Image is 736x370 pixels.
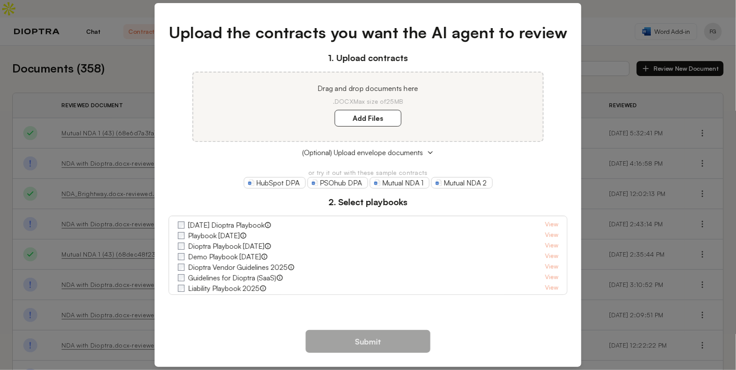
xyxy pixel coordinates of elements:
[545,251,558,262] a: View
[188,294,269,304] label: Dioptra Liability Guidelines
[545,294,558,304] a: View
[188,230,240,241] label: Playbook [DATE]
[188,283,260,294] label: Liability Playbook 2025
[169,168,568,177] p: or try it out with these sample contracts
[169,196,568,209] h3: 2. Select playbooks
[545,220,558,230] a: View
[431,177,493,189] a: Mutual NDA 2
[169,147,568,158] button: (Optional) Upload envelope documents
[188,262,288,272] label: Dioptra Vendor Guidelines 2025
[370,177,429,189] a: Mutual NDA 1
[306,330,430,353] button: Submit
[204,83,532,94] p: Drag and drop documents here
[335,110,401,127] label: Add Files
[545,241,558,251] a: View
[545,262,558,272] a: View
[188,241,264,251] label: Dioptra Playbook [DATE]
[204,97,532,106] p: .DOCX Max size of 25MB
[169,21,568,44] h1: Upload the contracts you want the AI agent to review
[244,177,306,189] a: HubSpot DPA
[545,272,558,283] a: View
[169,51,568,65] h3: 1. Upload contracts
[188,251,261,262] label: Demo Playbook [DATE]
[188,272,276,283] label: Guidelines for Dioptra (SaaS)
[545,230,558,241] a: View
[188,220,264,230] label: [DATE] Dioptra Playbook
[545,283,558,294] a: View
[303,147,423,158] span: (Optional) Upload envelope documents
[307,177,368,189] a: PSOhub DPA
